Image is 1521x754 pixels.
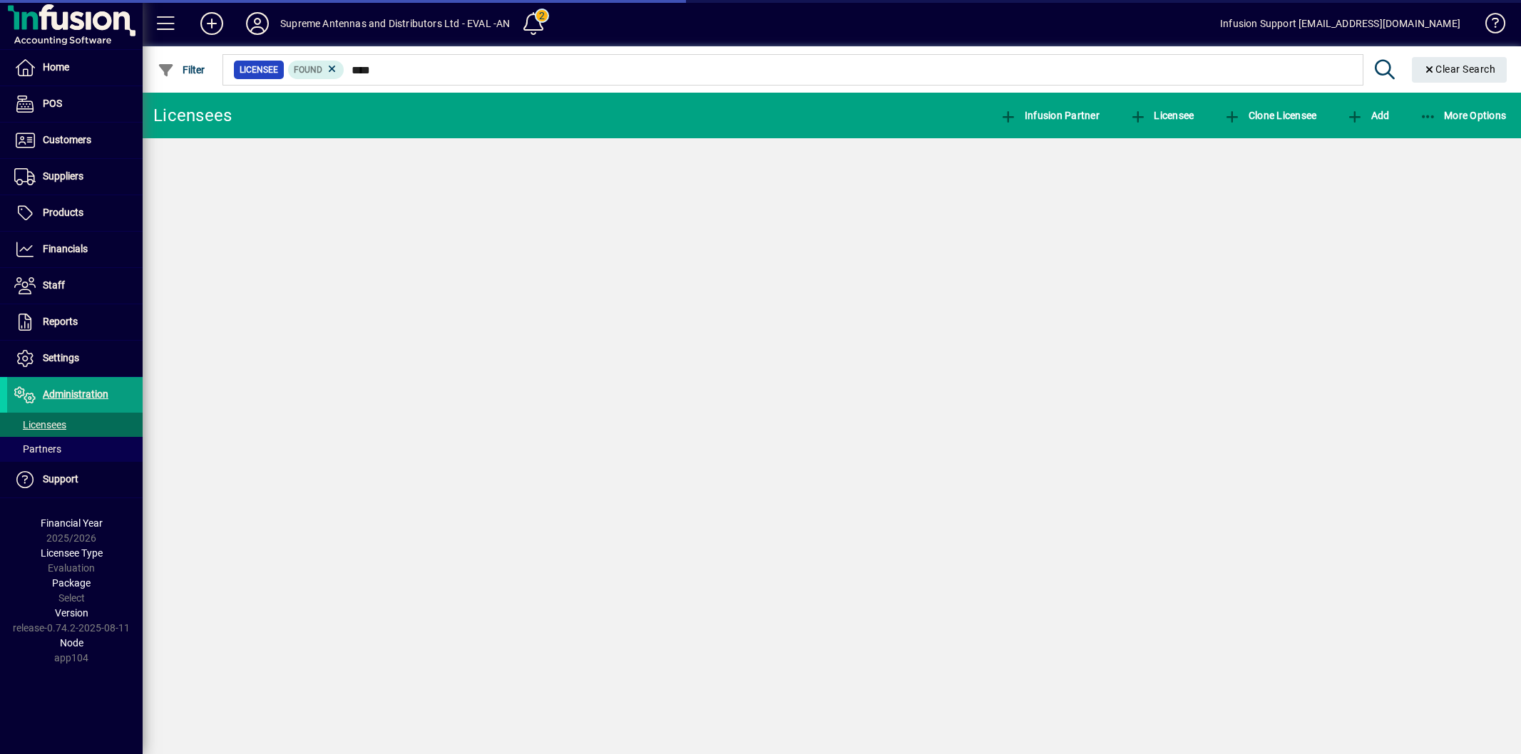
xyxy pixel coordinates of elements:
button: More Options [1416,103,1510,128]
button: Add [1343,103,1393,128]
div: Supreme Antennas and Distributors Ltd - EVAL -AN [280,12,510,35]
span: Licensee Type [41,547,103,559]
a: Suppliers [7,159,143,195]
a: Customers [7,123,143,158]
span: POS [43,98,62,109]
span: Suppliers [43,170,83,182]
span: Licensees [14,419,66,430]
span: Staff [43,279,65,291]
span: Clear Search [1423,63,1496,75]
button: Profile [235,11,280,36]
button: Infusion Partner [996,103,1103,128]
a: Knowledge Base [1475,3,1503,49]
span: Package [52,577,91,589]
button: Filter [154,57,209,83]
span: Filter [158,64,205,76]
span: Financial Year [41,517,103,529]
button: Clone Licensee [1220,103,1320,128]
button: Add [189,11,235,36]
span: Found [294,65,322,75]
a: Partners [7,437,143,461]
span: More Options [1420,110,1507,121]
a: Licensees [7,413,143,437]
a: Staff [7,268,143,304]
a: Home [7,50,143,86]
span: Administration [43,388,108,400]
span: Financials [43,243,88,254]
span: Add [1346,110,1389,121]
a: Financials [7,232,143,267]
span: Settings [43,352,79,363]
a: Products [7,195,143,231]
a: Reports [7,304,143,340]
span: Licensee [240,63,278,77]
span: Licensee [1130,110,1194,121]
button: Clear [1412,57,1507,83]
span: Customers [43,134,91,145]
mat-chip: Found Status: Found [288,61,344,79]
span: Home [43,61,69,73]
span: Node [60,637,83,649]
span: Reports [43,316,78,327]
a: POS [7,86,143,122]
span: Products [43,207,83,218]
span: Partners [14,443,61,455]
span: Version [55,607,88,619]
div: Infusion Support [EMAIL_ADDRESS][DOMAIN_NAME] [1220,12,1460,35]
a: Support [7,462,143,497]
a: Settings [7,341,143,376]
span: Clone Licensee [1224,110,1316,121]
span: Infusion Partner [1000,110,1100,121]
div: Licensees [153,104,232,127]
button: Licensee [1126,103,1198,128]
span: Support [43,473,78,485]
